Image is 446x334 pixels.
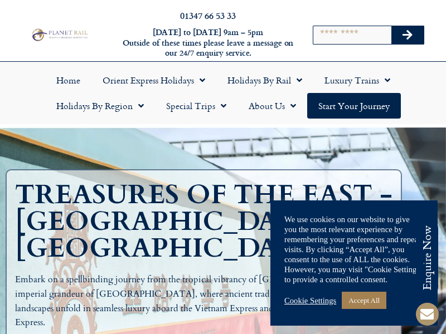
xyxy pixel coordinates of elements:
[180,9,236,22] a: 01347 66 53 33
[15,273,392,330] p: Embark on a spellbinding journey from the tropical vibrancy of [GEOGRAPHIC_DATA] to the imperial ...
[15,181,398,262] h1: TREASURES OF THE EAST - [GEOGRAPHIC_DATA] to [GEOGRAPHIC_DATA]
[45,93,155,119] a: Holidays by Region
[6,67,440,119] nav: Menu
[284,214,424,284] div: We use cookies on our website to give you the most relevant experience by remembering your prefer...
[122,27,294,58] h6: [DATE] to [DATE] 9am – 5pm Outside of these times please leave a message on our 24/7 enquiry serv...
[237,93,307,119] a: About Us
[313,67,401,93] a: Luxury Trains
[342,292,386,309] a: Accept All
[155,93,237,119] a: Special Trips
[391,26,424,44] button: Search
[91,67,216,93] a: Orient Express Holidays
[45,67,91,93] a: Home
[30,27,89,42] img: Planet Rail Train Holidays Logo
[216,67,313,93] a: Holidays by Rail
[307,93,401,119] a: Start your Journey
[284,296,336,306] a: Cookie Settings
